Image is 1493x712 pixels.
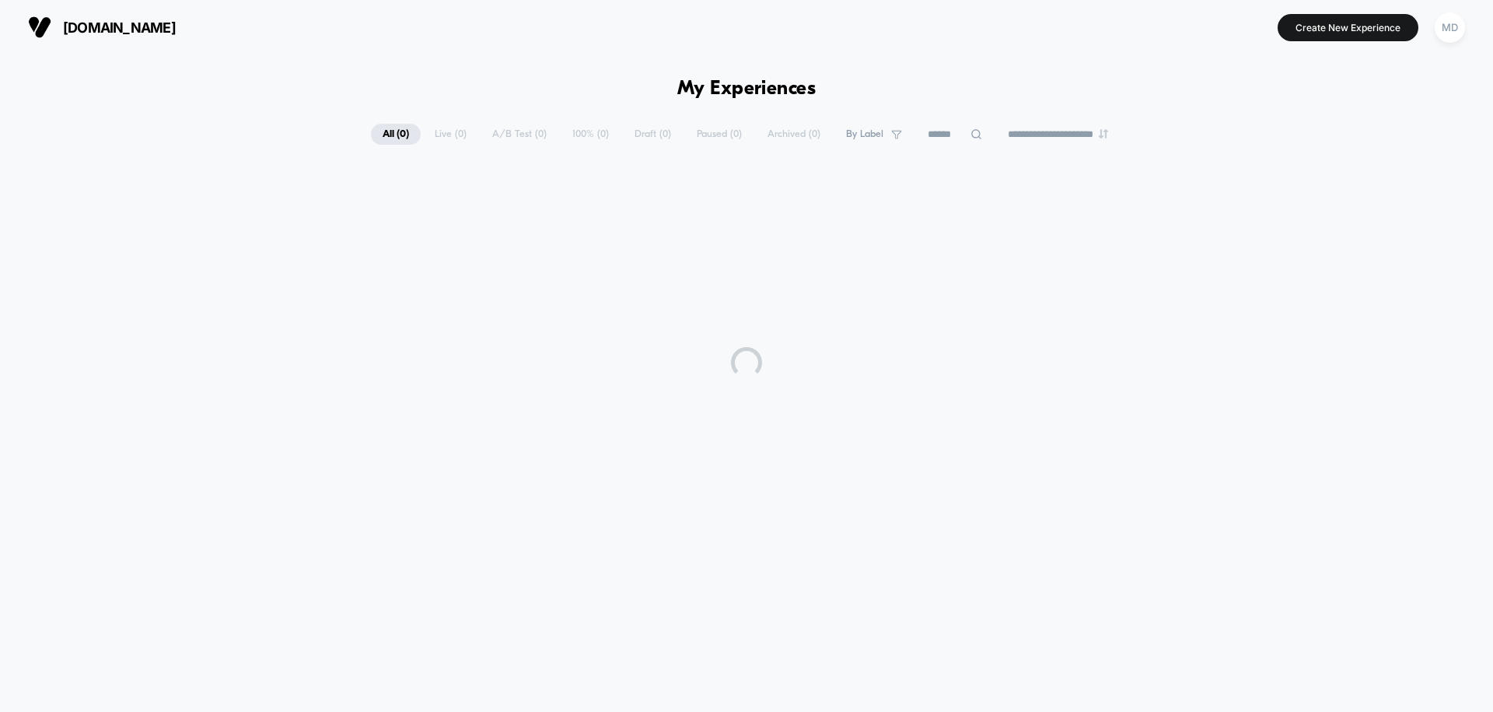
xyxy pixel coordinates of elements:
div: MD [1435,12,1465,43]
span: By Label [846,128,883,140]
img: end [1099,129,1108,139]
button: Create New Experience [1278,14,1418,41]
span: [DOMAIN_NAME] [63,19,176,36]
h1: My Experiences [677,78,816,100]
img: Visually logo [28,16,51,39]
button: MD [1430,12,1470,44]
span: All ( 0 ) [371,124,421,145]
button: [DOMAIN_NAME] [23,15,180,40]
